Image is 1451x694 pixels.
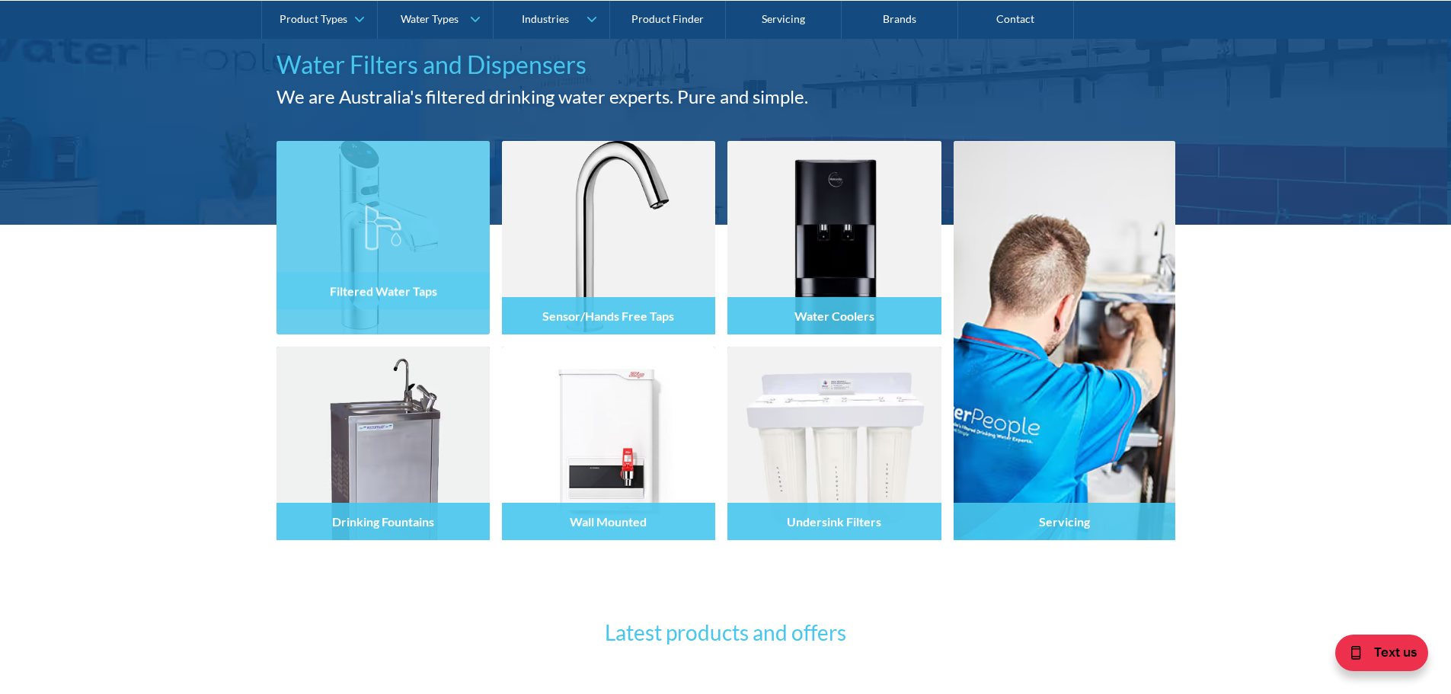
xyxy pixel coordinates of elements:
h4: Sensor/Hands Free Taps [542,309,674,323]
a: Servicing [954,141,1175,540]
div: Water Types [401,12,459,25]
div: Product Types [280,12,347,25]
img: Undersink Filters [727,347,941,540]
h4: Undersink Filters [787,514,881,529]
img: Sensor/Hands Free Taps [502,141,715,334]
h4: Wall Mounted [570,514,647,529]
div: Industries [522,12,569,25]
h4: Servicing [1039,514,1090,529]
img: Wall Mounted [502,347,715,540]
img: Drinking Fountains [276,347,490,540]
img: Water Coolers [727,141,941,334]
iframe: podium webchat widget bubble [1299,618,1451,694]
img: Filtered Water Taps [276,141,490,334]
h4: Water Coolers [794,309,874,323]
h4: Drinking Fountains [332,514,434,529]
h4: Filtered Water Taps [329,283,436,298]
h3: Latest products and offers [429,616,1023,648]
